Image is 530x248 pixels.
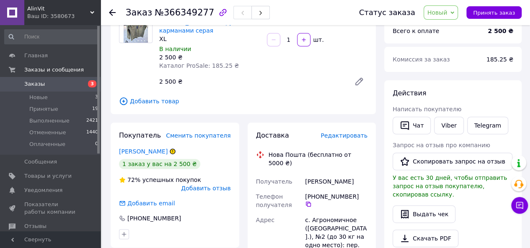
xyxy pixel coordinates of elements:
span: Показатели работы компании [24,201,78,216]
span: Адрес [256,217,274,223]
span: Главная [24,52,48,59]
span: Заказы и сообщения [24,66,84,74]
span: Добавить отзыв [181,185,230,192]
span: Выполненные [29,117,70,125]
span: 2421 [86,117,98,125]
span: Всего к оплате [393,28,439,34]
span: Доставка [256,131,289,139]
a: [PERSON_NAME] [119,148,168,155]
div: [PHONE_NUMBER] [305,192,367,207]
span: Комиссия за заказ [393,56,450,63]
span: В наличии [159,46,191,52]
span: У вас есть 30 дней, чтобы отправить запрос на отзыв покупателю, скопировав ссылку. [393,174,507,198]
span: 185.25 ₴ [486,56,513,63]
b: 2 500 ₴ [488,28,513,34]
span: 1440 [86,129,98,136]
div: Нова Пошта (бесплатно от 5000 ₴) [266,151,370,167]
span: AlinVit [27,5,90,13]
span: Сменить покупателя [166,132,230,139]
button: Скопировать запрос на отзыв [393,153,512,170]
div: Добавить email [118,199,176,207]
span: Действия [393,89,426,97]
button: Выдать чек [393,205,455,223]
span: Заказы [24,80,45,88]
input: Поиск [4,29,99,44]
img: Мужская рубашка Tommy Hilfiger с нагрудными карманами серая [124,10,148,43]
div: Ваш ID: 3580673 [27,13,101,20]
button: Принять заказ [466,6,522,19]
a: Мужская рубашка [PERSON_NAME] с нагрудными карманами серая [159,10,253,34]
div: [PERSON_NAME] [303,174,369,189]
div: 2 500 ₴ [159,53,260,61]
span: Оплаченные [29,141,65,148]
span: 72% [127,176,140,183]
span: Новые [29,94,48,101]
span: Запрос на отзыв про компанию [393,142,490,148]
div: успешных покупок [119,176,201,184]
span: Новый [427,9,447,16]
span: Редактировать [321,132,367,139]
span: 3 [95,94,98,101]
span: Уведомления [24,187,62,194]
button: Чат [393,117,431,134]
span: Принять заказ [473,10,515,16]
div: [PHONE_NUMBER] [127,214,182,222]
span: №366349277 [155,8,214,18]
span: 0 [95,141,98,148]
a: Редактировать [351,73,367,90]
span: Добавить товар [119,97,367,106]
span: Заказ [126,8,152,18]
span: Отмененные [29,129,66,136]
div: XL [159,35,260,43]
div: 1 заказ у вас на 2 500 ₴ [119,159,200,169]
div: 2 500 ₴ [156,76,347,87]
span: Сообщения [24,158,57,166]
a: Viber [434,117,463,134]
span: Принятые [29,105,58,113]
span: Товары и услуги [24,172,72,180]
span: Написать покупателю [393,106,461,112]
div: Вернуться назад [109,8,116,17]
span: Каталог ProSale: 185.25 ₴ [159,62,239,69]
span: Отзывы [24,222,47,230]
a: Скачать PDF [393,230,458,247]
div: шт. [311,36,325,44]
span: Покупатель [119,131,161,139]
div: Статус заказа [359,8,415,17]
button: Чат с покупателем [511,197,528,214]
span: Получатель [256,178,292,185]
a: Telegram [467,117,508,134]
div: Добавить email [127,199,176,207]
span: 3 [88,80,96,87]
span: Телефон получателя [256,193,292,208]
span: 19 [92,105,98,113]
